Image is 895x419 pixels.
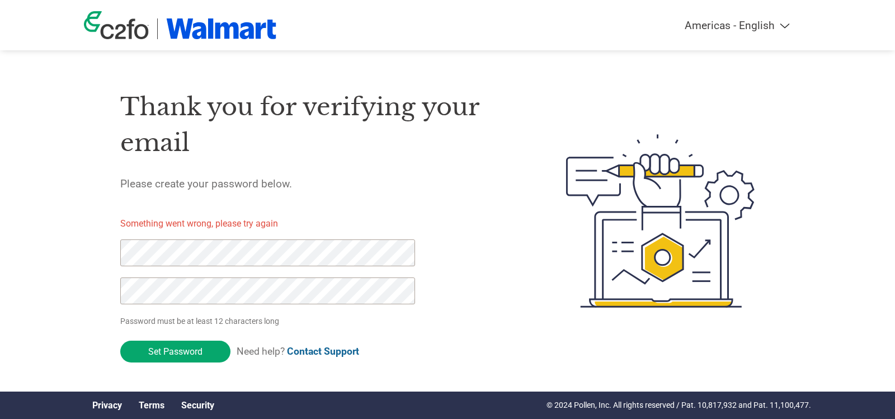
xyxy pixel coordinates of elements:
p: Something went wrong, please try again [120,217,435,230]
a: Terms [139,400,164,411]
span: Need help? [237,346,359,357]
p: Password must be at least 12 characters long [120,316,419,327]
a: Security [181,400,214,411]
h5: Please create your password below. [120,177,513,190]
p: © 2024 Pollen, Inc. All rights reserved / Pat. 10,817,932 and Pat. 11,100,477. [547,399,811,411]
img: c2fo logo [84,11,149,39]
img: Walmart [166,18,276,39]
input: Set Password [120,341,230,362]
a: Privacy [92,400,122,411]
a: Contact Support [287,346,359,357]
h1: Thank you for verifying your email [120,89,513,161]
img: create-password [546,73,775,369]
